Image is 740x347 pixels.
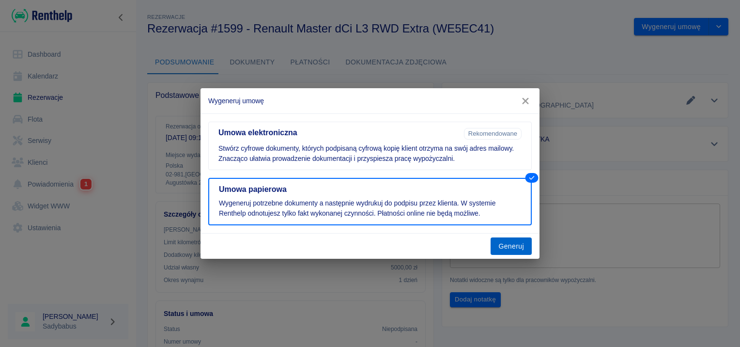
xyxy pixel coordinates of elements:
p: Stwórz cyfrowe dokumenty, których podpisaną cyfrową kopię klient otrzyma na swój adres mailowy. Z... [218,143,522,164]
p: Wygeneruj potrzebne dokumenty a następnie wydrukuj do podpisu przez klienta. W systemie Renthelp ... [219,198,521,219]
h5: Umowa elektroniczna [218,128,460,138]
button: Umowa elektronicznaRekomendowaneStwórz cyfrowe dokumenty, których podpisaną cyfrową kopię klient ... [208,122,532,170]
h2: Wygeneruj umowę [200,88,540,113]
span: Rekomendowane [464,130,521,137]
button: Generuj [491,237,532,255]
button: Umowa papierowaWygeneruj potrzebne dokumenty a następnie wydrukuj do podpisu przez klienta. W sys... [208,178,532,225]
h5: Umowa papierowa [219,185,521,194]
